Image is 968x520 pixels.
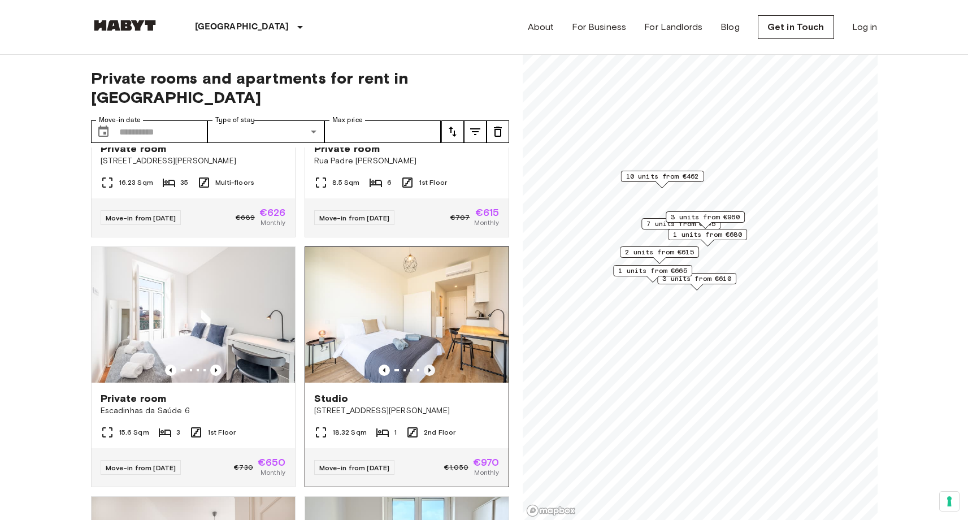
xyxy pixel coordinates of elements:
span: €689 [236,213,255,223]
a: Marketing picture of unit PT-17-148-204-01Previous imagePrevious imageStudio[STREET_ADDRESS][PERS... [305,246,509,487]
span: Monthly [261,467,285,478]
span: Monthly [474,218,499,228]
span: [STREET_ADDRESS][PERSON_NAME] [314,405,500,417]
a: For Business [572,20,626,34]
span: 18.32 Sqm [332,427,367,437]
button: Previous image [210,365,222,376]
img: Habyt [91,20,159,31]
span: Rua Padre [PERSON_NAME] [314,155,500,167]
label: Move-in date [99,115,141,125]
p: [GEOGRAPHIC_DATA] [195,20,289,34]
img: Marketing picture of unit PT-17-007-003-02H [92,247,295,383]
span: Escadinhas da Saúde 6 [101,405,286,417]
button: Previous image [165,365,176,376]
span: €1,050 [444,462,468,473]
label: Max price [332,115,363,125]
span: €730 [234,462,253,473]
span: Multi-floors [215,177,254,188]
span: 1st Floor [419,177,447,188]
span: Private room [101,142,167,155]
button: tune [487,120,509,143]
div: Map marker [620,246,699,264]
a: Marketing picture of unit PT-17-007-003-02HPrevious imagePrevious imagePrivate roomEscadinhas da ... [91,246,296,487]
button: Your consent preferences for tracking technologies [940,492,959,511]
span: Private room [101,392,167,405]
span: 3 [176,427,180,437]
span: 8.5 Sqm [332,177,360,188]
span: 16.23 Sqm [119,177,153,188]
span: €626 [259,207,286,218]
span: 15.6 Sqm [119,427,149,437]
span: Studio [314,392,349,405]
span: [STREET_ADDRESS][PERSON_NAME] [101,155,286,167]
div: Map marker [666,211,745,229]
label: Type of stay [215,115,255,125]
span: Move-in from [DATE] [319,463,390,472]
span: Move-in from [DATE] [106,463,176,472]
span: 1 units from €680 [673,229,742,240]
span: 6 [387,177,392,188]
span: 1st Floor [207,427,236,437]
span: 7 units from €545 [646,219,715,229]
a: About [528,20,554,34]
button: tune [464,120,487,143]
span: 10 units from €462 [626,171,698,181]
span: €650 [258,457,286,467]
button: Previous image [379,365,390,376]
span: Monthly [474,467,499,478]
span: €707 [450,213,470,223]
span: €615 [475,207,500,218]
span: Private rooms and apartments for rent in [GEOGRAPHIC_DATA] [91,68,509,107]
a: Log in [852,20,878,34]
a: Blog [720,20,740,34]
span: Move-in from [DATE] [319,214,390,222]
div: Map marker [620,171,704,188]
span: Monthly [261,218,285,228]
a: Get in Touch [758,15,834,39]
div: Map marker [668,229,747,246]
button: tune [441,120,464,143]
button: Previous image [424,365,435,376]
span: Private room [314,142,380,155]
div: Map marker [641,218,720,236]
span: 1 [394,427,397,437]
span: Move-in from [DATE] [106,214,176,222]
button: Choose date [92,120,115,143]
span: 3 units from €610 [662,274,731,284]
span: 2 units from €615 [625,247,694,257]
img: Marketing picture of unit PT-17-148-204-01 [305,247,509,383]
span: 1 units from €665 [618,266,687,276]
span: 3 units from €960 [671,212,740,222]
a: For Landlords [644,20,702,34]
span: 2nd Floor [424,427,455,437]
span: 35 [180,177,188,188]
div: Map marker [613,265,692,283]
span: €970 [473,457,500,467]
div: Map marker [657,273,736,291]
a: Mapbox logo [526,504,576,517]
